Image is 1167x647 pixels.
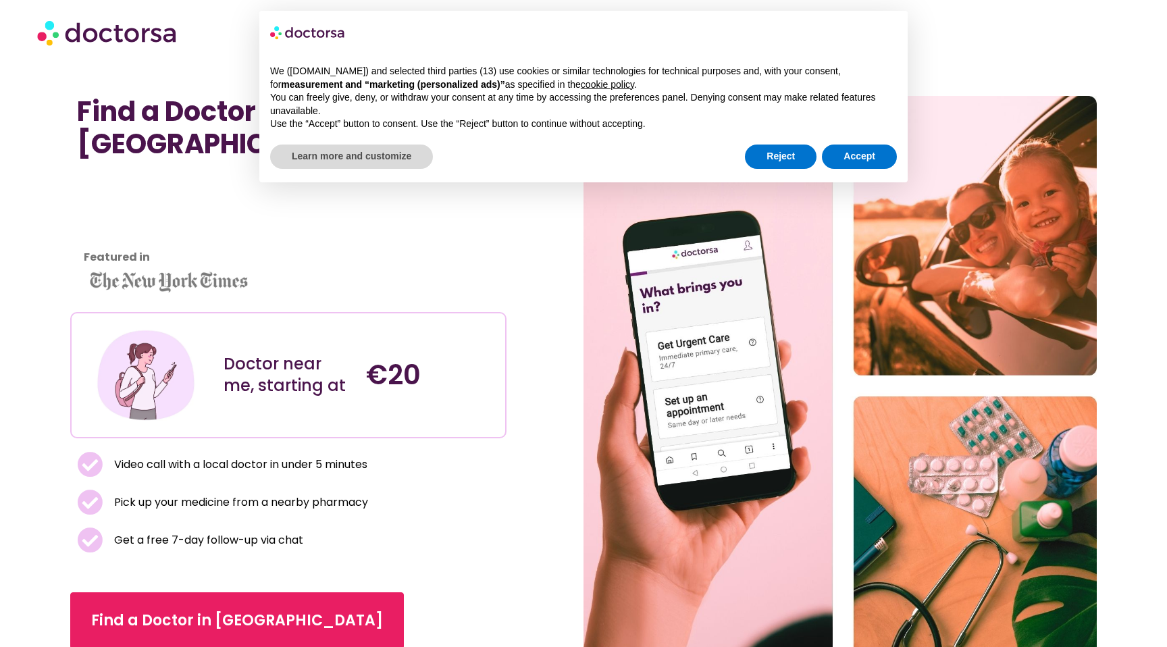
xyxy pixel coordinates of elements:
[822,145,897,169] button: Accept
[77,95,500,160] h1: Find a Doctor Near Me in [GEOGRAPHIC_DATA]
[77,174,199,275] iframe: Customer reviews powered by Trustpilot
[270,118,897,131] p: Use the “Accept” button to consent. Use the “Reject” button to continue without accepting.
[270,145,433,169] button: Learn more and customize
[281,79,504,90] strong: measurement and “marketing (personalized ads)”
[91,610,383,631] span: Find a Doctor in [GEOGRAPHIC_DATA]
[745,145,816,169] button: Reject
[270,22,346,43] img: logo
[95,323,198,427] img: Illustration depicting a young woman in a casual outfit, engaged with her smartphone. She has a p...
[111,531,303,550] span: Get a free 7-day follow-up via chat
[366,359,495,391] h4: €20
[224,353,353,396] div: Doctor near me, starting at
[111,455,367,474] span: Video call with a local doctor in under 5 minutes
[84,249,150,265] strong: Featured in
[270,65,897,91] p: We ([DOMAIN_NAME]) and selected third parties (13) use cookies or similar technologies for techni...
[270,91,897,118] p: You can freely give, deny, or withdraw your consent at any time by accessing the preferences pane...
[111,493,368,512] span: Pick up your medicine from a nearby pharmacy
[581,79,634,90] a: cookie policy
